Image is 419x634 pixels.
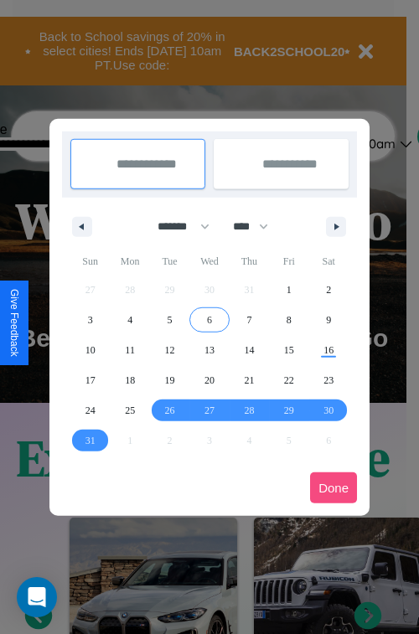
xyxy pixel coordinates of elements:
[189,305,229,335] button: 6
[125,395,135,425] span: 25
[125,335,135,365] span: 11
[284,395,294,425] span: 29
[244,335,254,365] span: 14
[189,395,229,425] button: 27
[110,335,149,365] button: 11
[204,335,215,365] span: 13
[284,335,294,365] span: 15
[85,395,96,425] span: 24
[284,365,294,395] span: 22
[323,365,334,395] span: 23
[8,289,20,357] div: Give Feedback
[165,365,175,395] span: 19
[165,335,175,365] span: 12
[85,365,96,395] span: 17
[326,305,331,335] span: 9
[150,335,189,365] button: 12
[189,248,229,275] span: Wed
[85,335,96,365] span: 10
[323,335,334,365] span: 16
[70,395,110,425] button: 24
[125,365,135,395] span: 18
[70,335,110,365] button: 10
[287,275,292,305] span: 1
[323,395,334,425] span: 30
[230,365,269,395] button: 21
[309,335,349,365] button: 16
[70,305,110,335] button: 3
[269,248,308,275] span: Fri
[287,305,292,335] span: 8
[246,305,251,335] span: 7
[309,275,349,305] button: 2
[269,305,308,335] button: 8
[326,275,331,305] span: 2
[269,395,308,425] button: 29
[150,365,189,395] button: 19
[244,395,254,425] span: 28
[165,395,175,425] span: 26
[189,365,229,395] button: 20
[230,335,269,365] button: 14
[269,335,308,365] button: 15
[70,248,110,275] span: Sun
[17,577,57,617] div: Open Intercom Messenger
[110,305,149,335] button: 4
[269,365,308,395] button: 22
[309,395,349,425] button: 30
[309,305,349,335] button: 9
[309,248,349,275] span: Sat
[70,365,110,395] button: 17
[88,305,93,335] span: 3
[204,395,215,425] span: 27
[110,365,149,395] button: 18
[204,365,215,395] span: 20
[150,248,189,275] span: Tue
[110,248,149,275] span: Mon
[269,275,308,305] button: 1
[85,425,96,456] span: 31
[189,335,229,365] button: 13
[150,395,189,425] button: 26
[70,425,110,456] button: 31
[207,305,212,335] span: 6
[150,305,189,335] button: 5
[168,305,173,335] span: 5
[127,305,132,335] span: 4
[244,365,254,395] span: 21
[309,365,349,395] button: 23
[310,472,357,503] button: Done
[230,248,269,275] span: Thu
[110,395,149,425] button: 25
[230,305,269,335] button: 7
[230,395,269,425] button: 28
